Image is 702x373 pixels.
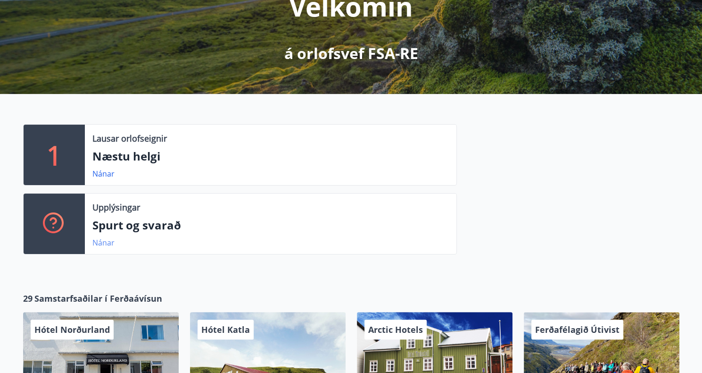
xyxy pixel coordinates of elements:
p: Upplýsingar [92,201,140,213]
a: Nánar [92,237,115,248]
span: Ferðafélagið Útivist [535,324,619,335]
p: 1 [47,137,62,173]
span: Arctic Hotels [368,324,423,335]
a: Nánar [92,169,115,179]
span: 29 [23,292,33,305]
span: Samstarfsaðilar í Ferðaávísun [34,292,162,305]
span: Hótel Norðurland [34,324,110,335]
p: Lausar orlofseignir [92,132,167,144]
p: Spurt og svarað [92,217,449,233]
p: Næstu helgi [92,148,449,164]
span: Hótel Katla [201,324,250,335]
p: á orlofsvef FSA-RE [284,43,418,64]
